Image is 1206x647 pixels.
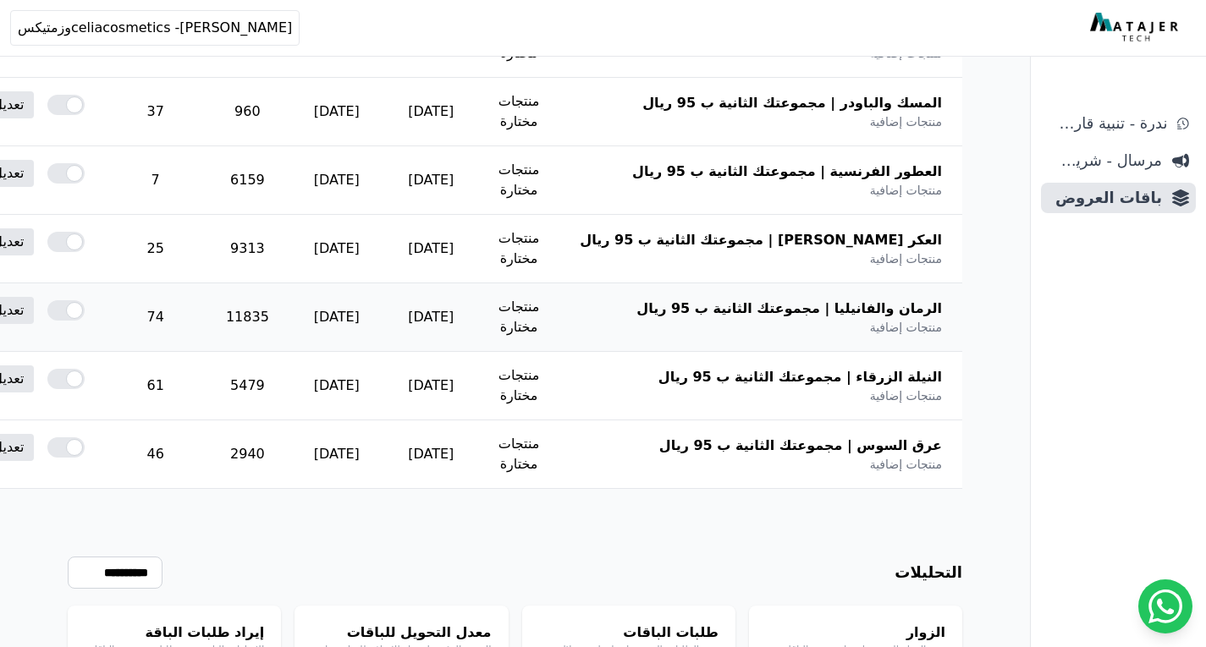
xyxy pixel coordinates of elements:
td: 6159 [206,146,289,215]
td: 5479 [206,352,289,420]
td: [DATE] [384,78,478,146]
td: 37 [105,78,205,146]
td: منتجات مختارة [478,352,560,420]
td: [DATE] [384,420,478,489]
span: عرق السوس | مجموعتك الثانية ب 95 ريال [659,436,942,456]
td: منتجات مختارة [478,215,560,283]
h3: التحليلات [895,561,962,584]
td: 7 [105,146,205,215]
span: celiacosmetics -[PERSON_NAME]وزمتيكس [18,18,292,38]
span: منتجات إضافية [870,113,942,130]
span: النيلة الزرقاء | مجموعتك الثانية ب 95 ريال [658,367,942,387]
h4: إيراد طلبات الباقة [85,622,264,643]
span: ندرة - تنبية قارب علي النفاذ [1048,112,1167,135]
td: 960 [206,78,289,146]
td: منتجات مختارة [478,146,560,215]
td: [DATE] [289,352,384,420]
span: العطور الفرنسية | مجموعتك الثانية ب 95 ريال [632,162,942,182]
td: 61 [105,352,205,420]
h4: الزوار [766,622,945,643]
h4: طلبات الباقات [539,622,719,643]
td: 74 [105,283,205,352]
td: [DATE] [289,78,384,146]
td: 46 [105,420,205,489]
td: [DATE] [384,283,478,352]
span: منتجات إضافية [870,387,942,404]
h4: معدل التحويل للباقات [311,622,491,643]
img: MatajerTech Logo [1090,13,1182,43]
td: 2940 [206,420,289,489]
span: منتجات إضافية [870,456,942,473]
td: [DATE] [384,215,478,283]
td: منتجات مختارة [478,283,560,352]
td: 11835 [206,283,289,352]
span: منتجات إضافية [870,250,942,267]
span: الرمان والفانيليا | مجموعتك الثانية ب 95 ريال [636,299,942,319]
button: celiacosmetics -[PERSON_NAME]وزمتيكس [10,10,300,46]
td: [DATE] [384,146,478,215]
span: باقات العروض [1048,186,1162,210]
td: [DATE] [289,146,384,215]
td: 25 [105,215,205,283]
td: [DATE] [384,352,478,420]
td: منتجات مختارة [478,78,560,146]
span: المسك والباودر | مجموعتك الثانية ب 95 ريال [642,93,942,113]
td: منتجات مختارة [478,420,560,489]
span: مرسال - شريط دعاية [1048,149,1162,173]
span: منتجات إضافية [870,182,942,199]
span: العكر [PERSON_NAME] | مجموعتك الثانية ب 95 ريال [580,230,942,250]
td: 9313 [206,215,289,283]
span: منتجات إضافية [870,319,942,336]
td: [DATE] [289,215,384,283]
td: [DATE] [289,420,384,489]
td: [DATE] [289,283,384,352]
